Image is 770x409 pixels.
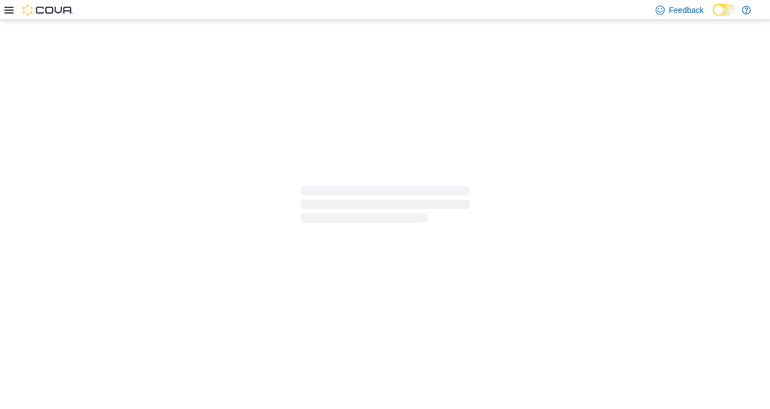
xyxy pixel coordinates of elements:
[669,5,704,16] span: Feedback
[713,4,736,16] input: Dark Mode
[301,189,470,225] span: Loading
[23,5,73,16] img: Cova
